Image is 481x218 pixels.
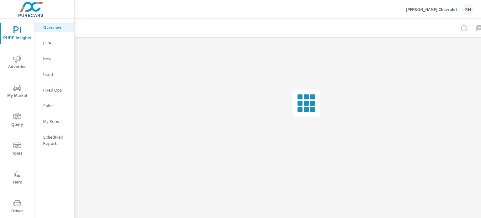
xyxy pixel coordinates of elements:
[2,55,32,71] span: Advertise
[2,26,32,42] span: PURE Insights
[43,71,69,77] p: Used
[43,56,69,62] p: New
[34,117,74,126] div: My Report
[2,142,32,157] span: Tools
[34,101,74,110] div: Sales
[34,132,74,148] div: Scheduled Reports
[406,7,457,12] p: [PERSON_NAME] Chevrolet
[2,84,32,99] span: My Market
[34,70,74,79] div: Used
[34,38,74,48] div: PIPA
[2,171,32,186] span: Tier2
[43,24,69,30] p: Overview
[43,87,69,93] p: Fixed Ops
[43,103,69,109] p: Sales
[34,23,74,32] div: Overview
[2,113,32,128] span: Query
[43,40,69,46] p: PIPA
[2,199,32,215] span: Driver
[34,54,74,63] div: New
[34,85,74,95] div: Fixed Ops
[43,134,69,146] p: Scheduled Reports
[462,4,473,15] div: SH
[43,118,69,125] p: My Report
